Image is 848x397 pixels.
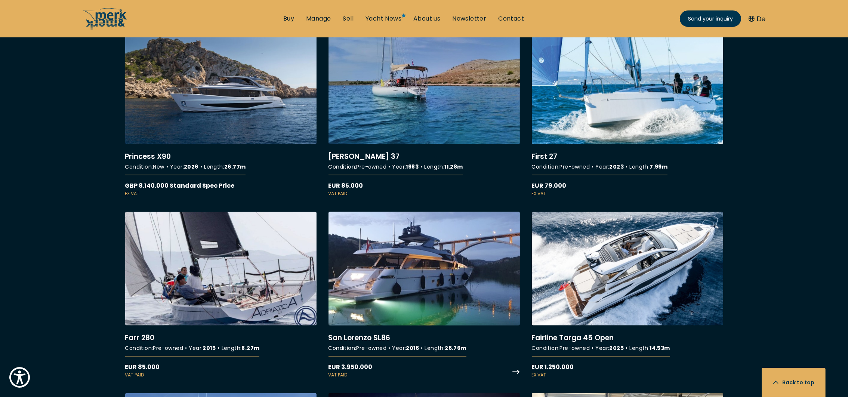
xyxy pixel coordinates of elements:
a: Newsletter [452,15,486,23]
a: Yacht News [366,15,401,23]
a: / [83,24,127,32]
a: More details about [125,31,317,197]
a: More details about [329,31,520,197]
a: More details about [125,212,317,378]
button: De [749,14,765,24]
a: About us [413,15,440,23]
a: Manage [306,15,331,23]
a: More details about [532,212,723,378]
a: Buy [283,15,294,23]
button: Show Accessibility Preferences [7,365,32,390]
a: More details about [532,31,723,197]
a: Send your inquiry [680,10,741,27]
button: Back to top [762,368,826,397]
span: Send your inquiry [688,15,733,23]
a: More details about [329,212,520,378]
a: Contact [498,15,524,23]
a: Sell [343,15,354,23]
